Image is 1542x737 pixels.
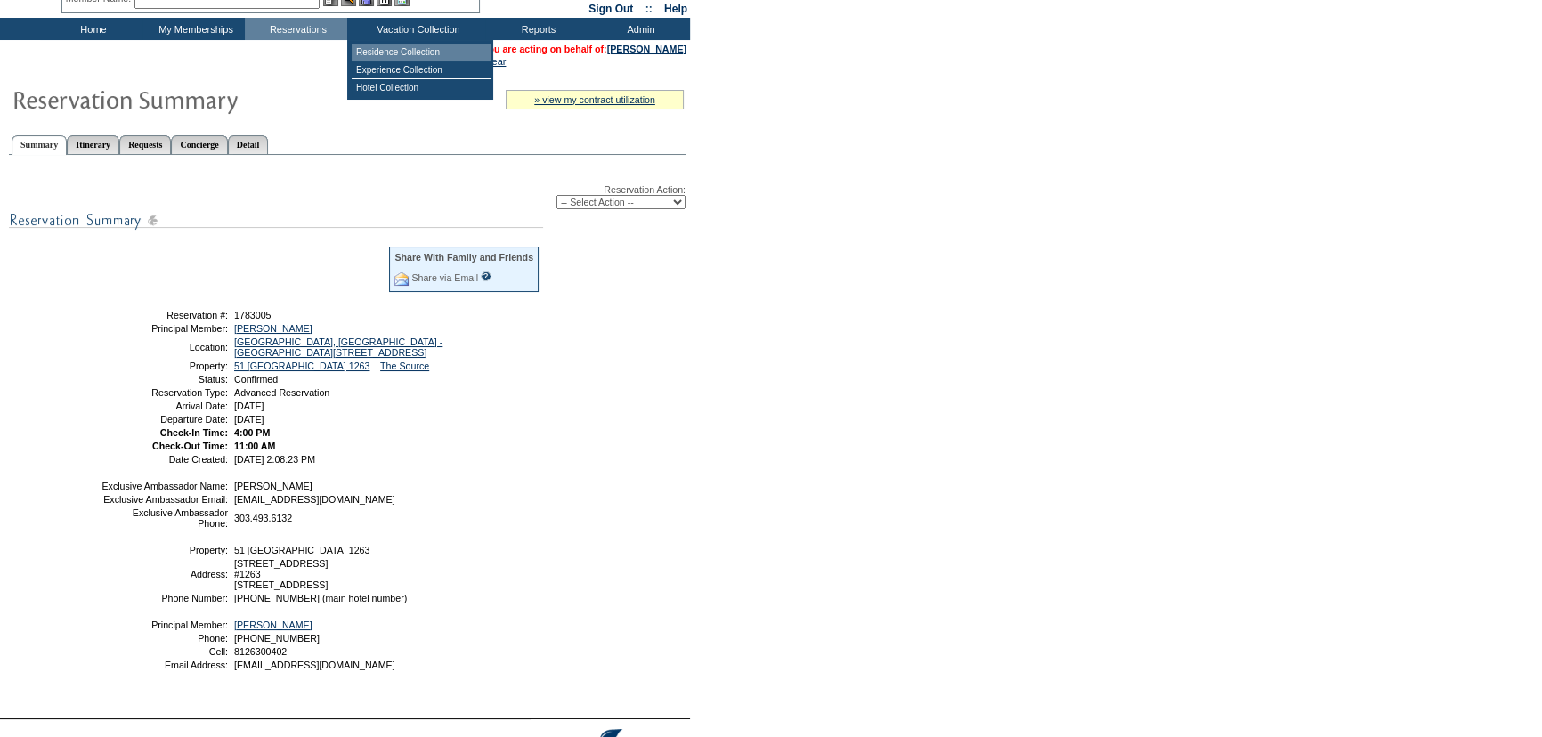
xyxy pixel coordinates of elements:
a: Concierge [171,135,227,154]
td: Cell: [101,646,228,657]
a: Itinerary [67,135,119,154]
span: :: [645,3,653,15]
span: [PHONE_NUMBER] [234,633,320,644]
span: [EMAIL_ADDRESS][DOMAIN_NAME] [234,660,395,670]
td: Reservations [245,18,347,40]
td: Date Created: [101,454,228,465]
span: 51 [GEOGRAPHIC_DATA] 1263 [234,545,369,555]
span: [DATE] [234,414,264,425]
span: 303.493.6132 [234,513,292,523]
a: » view my contract utilization [534,94,655,105]
span: [STREET_ADDRESS] #1263 [STREET_ADDRESS] [234,558,328,590]
div: Reservation Action: [9,184,686,209]
td: My Memberships [142,18,245,40]
td: Reports [485,18,588,40]
span: Confirmed [234,374,278,385]
td: Arrival Date: [101,401,228,411]
td: Departure Date: [101,414,228,425]
td: Location: [101,336,228,358]
a: Help [664,3,687,15]
span: 4:00 PM [234,427,270,438]
strong: Check-In Time: [160,427,228,438]
a: The Source [380,360,429,371]
span: [DATE] [234,401,264,411]
strong: Check-Out Time: [152,441,228,451]
a: Share via Email [411,272,478,283]
a: Clear [483,56,506,67]
td: Reservation Type: [101,387,228,398]
td: Email Address: [101,660,228,670]
td: Residence Collection [352,44,491,61]
span: [EMAIL_ADDRESS][DOMAIN_NAME] [234,494,395,505]
a: 51 [GEOGRAPHIC_DATA] 1263 [234,360,369,371]
a: [GEOGRAPHIC_DATA], [GEOGRAPHIC_DATA] - [GEOGRAPHIC_DATA][STREET_ADDRESS] [234,336,442,358]
span: [PERSON_NAME] [234,481,312,491]
td: Admin [588,18,690,40]
td: Address: [101,558,228,590]
span: You are acting on behalf of: [483,44,686,54]
span: [PHONE_NUMBER] (main hotel number) [234,593,407,603]
td: Hotel Collection [352,79,491,96]
a: [PERSON_NAME] [234,620,312,630]
span: 11:00 AM [234,441,275,451]
td: Property: [101,545,228,555]
a: [PERSON_NAME] [234,323,312,334]
td: Exclusive Ambassador Name: [101,481,228,491]
td: Vacation Collection [347,18,485,40]
a: Summary [12,135,67,155]
span: [DATE] 2:08:23 PM [234,454,315,465]
a: Requests [119,135,171,154]
img: Reservaton Summary [12,81,368,117]
td: Home [40,18,142,40]
a: [PERSON_NAME] [607,44,686,54]
td: Status: [101,374,228,385]
span: 1783005 [234,310,272,320]
span: 8126300402 [234,646,287,657]
td: Property: [101,360,228,371]
input: What is this? [481,271,491,281]
td: Phone Number: [101,593,228,603]
img: subTtlResSummary.gif [9,209,543,231]
a: Sign Out [588,3,633,15]
td: Phone: [101,633,228,644]
div: Share With Family and Friends [394,252,533,263]
a: Detail [228,135,269,154]
td: Exclusive Ambassador Email: [101,494,228,505]
td: Principal Member: [101,620,228,630]
td: Exclusive Ambassador Phone: [101,507,228,529]
td: Principal Member: [101,323,228,334]
td: Reservation #: [101,310,228,320]
td: Experience Collection [352,61,491,79]
span: Advanced Reservation [234,387,329,398]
